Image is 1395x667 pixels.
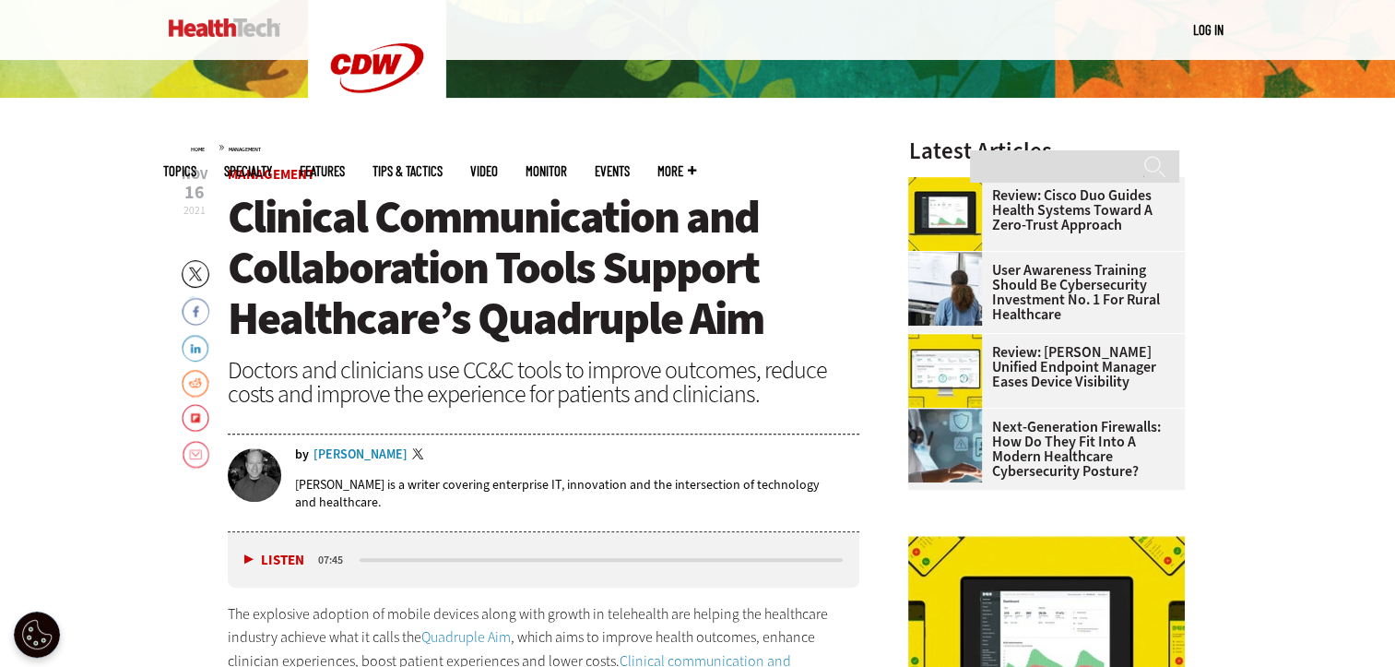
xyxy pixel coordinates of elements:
[300,164,345,178] a: Features
[908,334,991,349] a: Ivanti Unified Endpoint Manager
[908,177,982,251] img: Cisco Duo
[169,18,280,37] img: Home
[908,139,1185,162] h3: Latest Articles
[228,186,763,349] span: Clinical Communication and Collaboration Tools Support Healthcare’s Quadruple Aim
[14,612,60,658] button: Open Preferences
[295,448,309,461] span: by
[1193,21,1224,38] a: Log in
[372,164,443,178] a: Tips & Tactics
[908,409,982,482] img: Doctor using secure tablet
[526,164,567,178] a: MonITor
[908,345,1174,389] a: Review: [PERSON_NAME] Unified Endpoint Manager Eases Device Visibility
[315,552,357,568] div: duration
[595,164,630,178] a: Events
[908,188,1174,232] a: Review: Cisco Duo Guides Health Systems Toward a Zero-Trust Approach
[908,409,991,423] a: Doctor using secure tablet
[908,334,982,408] img: Ivanti Unified Endpoint Manager
[908,420,1174,479] a: Next-Generation Firewalls: How Do They Fit into a Modern Healthcare Cybersecurity Posture?
[470,164,498,178] a: Video
[308,122,446,141] a: CDW
[182,184,207,202] span: 16
[228,358,860,406] div: Doctors and clinicians use CC&C tools to improve outcomes, reduce costs and improve the experienc...
[224,164,272,178] span: Specialty
[908,252,991,267] a: Doctors reviewing information boards
[657,164,696,178] span: More
[908,263,1174,322] a: User Awareness Training Should Be Cybersecurity Investment No. 1 for Rural Healthcare
[183,203,206,218] span: 2021
[908,252,982,326] img: Doctors reviewing information boards
[228,532,860,588] div: media player
[228,448,281,502] img: Brian Horowitz
[1193,20,1224,40] div: User menu
[244,554,304,567] button: Listen
[163,164,196,178] span: Topics
[412,448,429,463] a: Twitter
[295,476,860,511] p: [PERSON_NAME] is a writer covering enterprise IT, innovation and the intersection of technology a...
[421,627,511,647] a: Quadruple Aim
[908,177,991,192] a: Cisco Duo
[14,612,60,658] div: Cookie Settings
[313,448,408,461] a: [PERSON_NAME]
